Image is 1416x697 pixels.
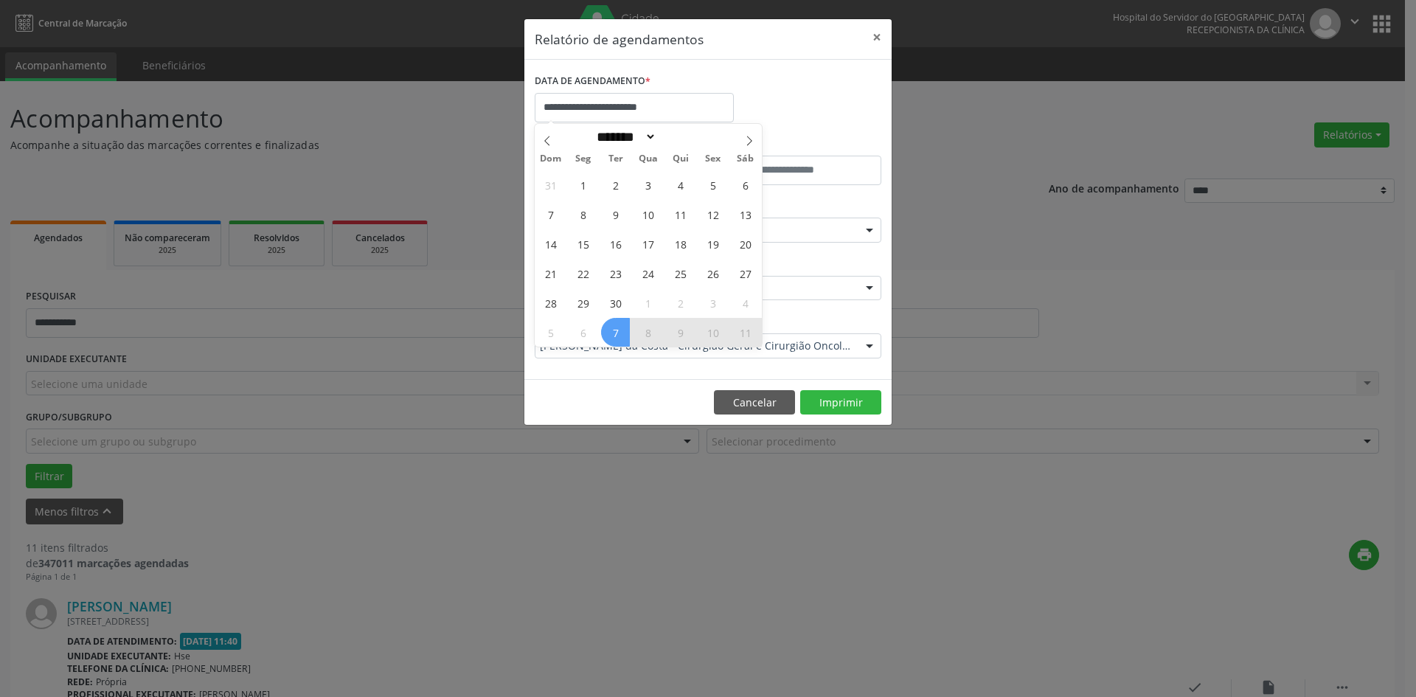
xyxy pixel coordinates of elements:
[600,154,632,164] span: Ter
[656,129,705,145] input: Year
[731,170,760,199] span: Setembro 6, 2025
[698,200,727,229] span: Setembro 12, 2025
[862,19,892,55] button: Close
[731,318,760,347] span: Outubro 11, 2025
[536,229,565,258] span: Setembro 14, 2025
[666,229,695,258] span: Setembro 18, 2025
[536,170,565,199] span: Agosto 31, 2025
[591,129,656,145] select: Month
[634,200,662,229] span: Setembro 10, 2025
[698,170,727,199] span: Setembro 5, 2025
[729,154,762,164] span: Sáb
[698,288,727,317] span: Outubro 3, 2025
[666,288,695,317] span: Outubro 2, 2025
[567,154,600,164] span: Seg
[634,229,662,258] span: Setembro 17, 2025
[634,318,662,347] span: Outubro 8, 2025
[698,259,727,288] span: Setembro 26, 2025
[698,318,727,347] span: Outubro 10, 2025
[601,200,630,229] span: Setembro 9, 2025
[535,154,567,164] span: Dom
[714,390,795,415] button: Cancelar
[569,259,597,288] span: Setembro 22, 2025
[569,229,597,258] span: Setembro 15, 2025
[666,200,695,229] span: Setembro 11, 2025
[569,170,597,199] span: Setembro 1, 2025
[666,170,695,199] span: Setembro 4, 2025
[535,30,704,49] h5: Relatório de agendamentos
[601,259,630,288] span: Setembro 23, 2025
[569,288,597,317] span: Setembro 29, 2025
[666,259,695,288] span: Setembro 25, 2025
[601,318,630,347] span: Outubro 7, 2025
[731,259,760,288] span: Setembro 27, 2025
[697,154,729,164] span: Sex
[731,229,760,258] span: Setembro 20, 2025
[634,170,662,199] span: Setembro 3, 2025
[712,133,881,156] label: ATÉ
[634,288,662,317] span: Outubro 1, 2025
[536,318,565,347] span: Outubro 5, 2025
[535,70,650,93] label: DATA DE AGENDAMENTO
[634,259,662,288] span: Setembro 24, 2025
[601,170,630,199] span: Setembro 2, 2025
[664,154,697,164] span: Qui
[632,154,664,164] span: Qua
[800,390,881,415] button: Imprimir
[601,229,630,258] span: Setembro 16, 2025
[536,288,565,317] span: Setembro 28, 2025
[731,288,760,317] span: Outubro 4, 2025
[536,259,565,288] span: Setembro 21, 2025
[569,200,597,229] span: Setembro 8, 2025
[536,200,565,229] span: Setembro 7, 2025
[569,318,597,347] span: Outubro 6, 2025
[666,318,695,347] span: Outubro 9, 2025
[601,288,630,317] span: Setembro 30, 2025
[731,200,760,229] span: Setembro 13, 2025
[698,229,727,258] span: Setembro 19, 2025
